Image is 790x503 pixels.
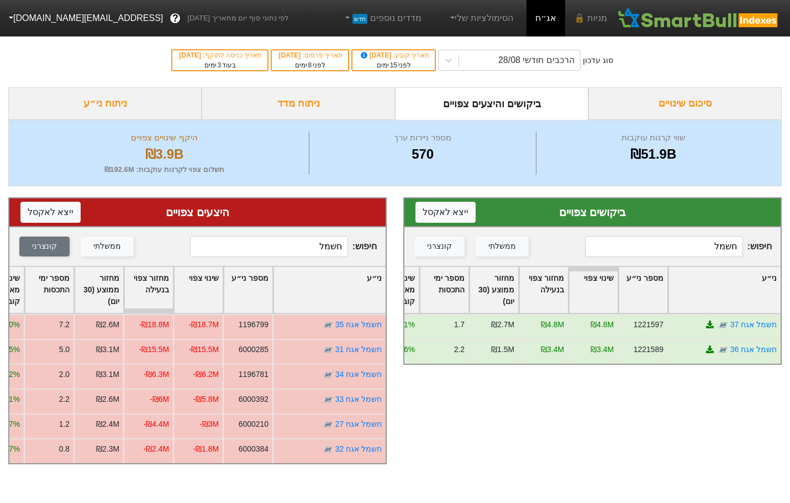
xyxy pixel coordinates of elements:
[454,319,465,331] div: 1.7
[718,344,729,355] img: tase link
[239,344,268,355] div: 6000285
[277,50,343,60] div: תאריך פרסום :
[239,394,268,405] div: 6000392
[338,7,426,29] a: מדדים נוספיםחדש
[634,344,663,355] div: 1221589
[59,319,70,331] div: 7.2
[190,236,348,257] input: 473 רשומות...
[352,14,367,24] span: חדש
[335,395,382,404] a: חשמל אגח 33
[25,267,73,313] div: Toggle SortBy
[96,319,119,331] div: ₪2.6M
[199,418,219,430] div: -₪3M
[619,267,667,313] div: Toggle SortBy
[59,443,70,455] div: 0.8
[427,240,452,253] div: קונצרני
[178,60,262,70] div: בעוד ימים
[519,267,568,313] div: Toggle SortBy
[335,420,382,428] a: חשמל אגח 27
[454,344,465,355] div: 2.2
[139,344,169,355] div: -₪15.5M
[239,319,268,331] div: 1196799
[178,50,262,60] div: תאריך כניסה לתוקף :
[393,319,415,331] div: 0.91%
[124,267,173,313] div: Toggle SortBy
[23,132,306,144] div: היקף שינויים צפויים
[224,267,272,313] div: Toggle SortBy
[189,319,219,331] div: -₪18.7M
[444,7,518,29] a: הסימולציות שלי
[239,443,268,455] div: 6000384
[96,344,119,355] div: ₪3.1M
[174,267,223,313] div: Toggle SortBy
[569,267,618,313] div: Toggle SortBy
[539,144,767,164] div: ₪51.9B
[498,54,575,67] div: הרכבים חודשי 28/08
[143,443,169,455] div: -₪2.4M
[585,236,772,257] span: חיפוש :
[96,369,119,380] div: ₪3.1M
[139,319,169,331] div: -₪18.8M
[588,87,782,120] div: סיכום שינויים
[143,369,169,380] div: -₪6.3M
[20,204,375,221] div: היצעים צפויים
[19,237,70,256] button: קונצרני
[23,144,306,164] div: ₪3.9B
[730,345,777,354] a: חשמל אגח 36
[187,13,288,24] span: לפי נתוני סוף יום מתאריך [DATE]
[390,61,397,69] span: 15
[179,51,203,59] span: [DATE]
[616,7,781,29] img: SmartBull
[323,344,334,355] img: tase link
[96,443,119,455] div: ₪2.3M
[323,444,334,455] img: tase link
[312,144,534,164] div: 570
[415,202,476,223] button: ייצא לאקסל
[20,202,81,223] button: ייצא לאקסל
[335,444,382,453] a: חשמל אגח 32
[273,267,386,313] div: Toggle SortBy
[323,319,334,331] img: tase link
[539,132,767,144] div: שווי קרנות עוקבות
[415,204,770,221] div: ביקושים צפויים
[239,369,268,380] div: 1196781
[59,394,70,405] div: 2.2
[359,51,393,59] span: [DATE]
[143,418,169,430] div: -₪4.4M
[420,267,468,313] div: Toggle SortBy
[541,319,564,331] div: ₪4.8M
[93,240,121,253] div: ממשלתי
[335,370,382,379] a: חשמל אגח 34
[476,237,529,256] button: ממשלתי
[718,319,729,331] img: tase link
[81,237,134,256] button: ממשלתי
[59,344,70,355] div: 5.0
[96,394,119,405] div: ₪2.6M
[23,164,306,175] div: תשלום צפוי לקרנות עוקבות : ₪192.6M
[277,60,343,70] div: לפני ימים
[202,87,395,120] div: ניתוח מדד
[634,319,663,331] div: 1221597
[193,443,219,455] div: -₪1.8M
[278,51,302,59] span: [DATE]
[323,394,334,405] img: tase link
[335,320,382,329] a: חשמל אגח 35
[585,236,743,257] input: 97 רשומות...
[96,418,119,430] div: ₪2.4M
[323,419,334,430] img: tase link
[150,394,169,405] div: -₪6M
[75,267,123,313] div: Toggle SortBy
[488,240,516,253] div: ממשלתי
[32,240,57,253] div: קונצרני
[59,418,70,430] div: 1.2
[189,344,219,355] div: -₪15.5M
[193,394,219,405] div: -₪5.8M
[308,61,312,69] span: 8
[470,267,518,313] div: Toggle SortBy
[323,369,334,380] img: tase link
[358,60,429,70] div: לפני ימים
[583,55,613,66] div: סוג עדכון
[414,237,465,256] button: קונצרני
[312,132,534,144] div: מספר ניירות ערך
[491,319,514,331] div: ₪2.7M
